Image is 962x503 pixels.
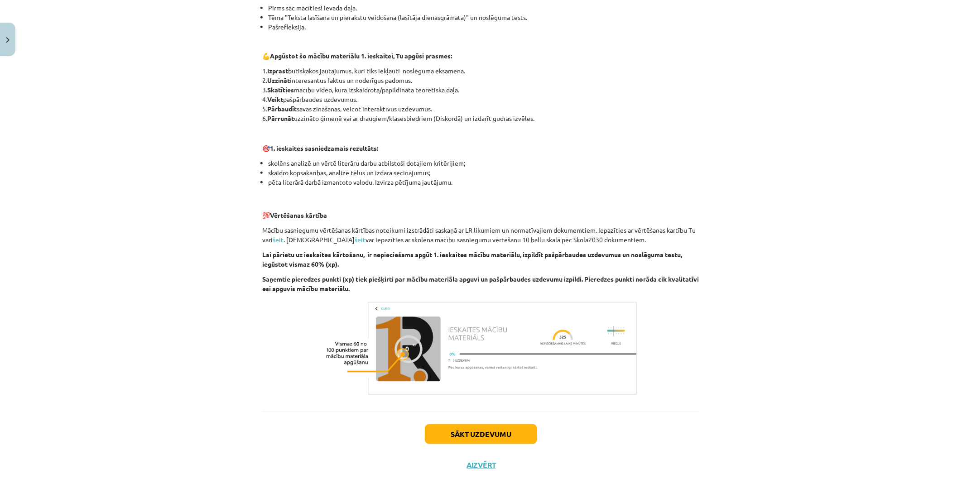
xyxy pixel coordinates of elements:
[464,460,498,469] button: Aizvērt
[262,250,682,268] b: Lai pārietu uz ieskaites kārtošanu, ir nepieciešams apgūt 1. ieskaites mācību materiālu, izpildīt...
[267,86,294,94] b: Skatīties
[268,168,700,177] li: skaidro kopsakarības, analizē tēlus un izdara secinājumus;
[262,51,700,61] p: 💪
[262,66,700,123] p: 1. būtiskākos jautājumus, kuri tiks iekļauti noslēguma eksāmenā. 2. interesantus faktus un noderī...
[267,105,297,113] b: Pārbaudīt
[273,235,284,244] a: šeit
[267,95,283,103] b: Veikt
[268,158,700,168] li: skolēns analizē un vērtē literāru darbu atbilstoši dotajiem kritērijiem;
[268,3,700,13] li: Pirms sāc mācīties! Ievada daļa.
[270,52,452,60] b: Apgūstot šo mācību materiālu 1. ieskaitei, Tu apgūsi prasmes:
[267,114,294,122] b: Pārrunāt
[355,235,366,244] a: šeit
[267,67,288,75] b: Izprast
[270,211,327,219] b: Vērtēšanas kārtība
[268,13,700,22] li: Tēma "Teksta lasīšana un pierakstu veidošana (lasītāja dienasgrāmata)" un noslēguma tests.
[262,275,699,292] b: Saņemtie pieredzes punkti (xp) tiek piešķirti par mācību materiāla apguvi un pašpārbaudes uzdevum...
[268,22,700,32] li: Pašrefleksija.
[6,37,10,43] img: icon-close-lesson-0947bae3869378f0d4975bcd49f059093ad1ed9edebbc8119c70593378902aed.svg
[270,144,378,152] strong: 1. ieskaites sasniedzamais rezultāts:
[262,225,700,244] p: Mācību sasniegumu vērtēšanas kārtības noteikumi izstrādāti saskaņā ar LR likumiem un normatīvajie...
[262,144,700,153] p: 🎯
[425,424,537,444] button: Sākt uzdevumu
[268,177,700,196] li: pēta literārā darbā izmantoto valodu. Izvirza pētījuma jautājumu.
[262,201,700,220] p: 💯
[267,76,290,84] b: Uzzināt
